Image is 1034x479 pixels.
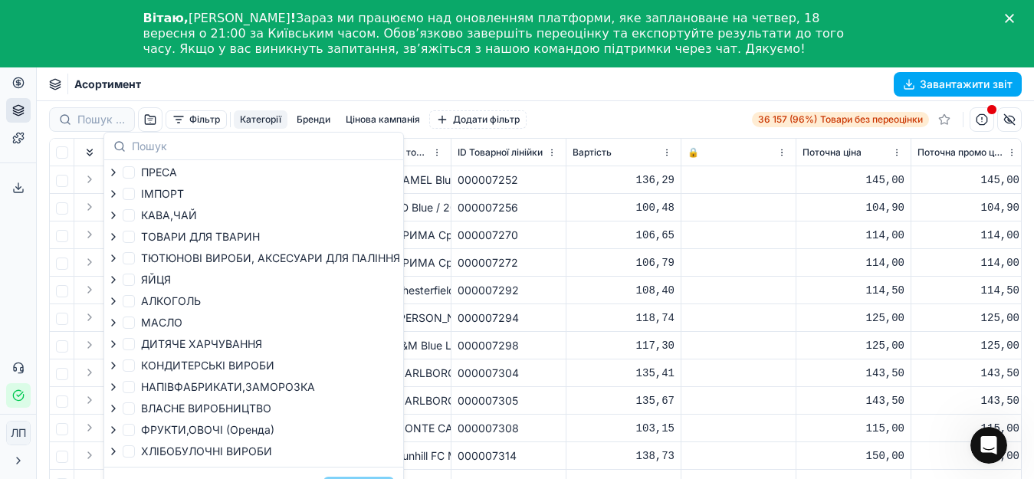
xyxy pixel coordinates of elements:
[343,255,445,271] div: Сигарети ПРИМА Срібна Синя / 20 шт
[141,294,201,307] span: АЛКОГОЛЬ
[80,170,99,189] button: Expand
[143,11,189,25] b: Вітаю,
[291,11,296,25] b: !
[1005,14,1020,23] div: Закрити
[80,253,99,271] button: Expand
[573,338,675,353] div: 117,30
[343,366,445,381] div: Сигарети MARLBORO / 20 шт
[458,228,560,243] div: 000007270
[141,166,177,179] span: ПРЕСА
[141,402,271,415] span: ВЛАСНЕ ВИРОБНИЦТВО
[458,366,560,381] div: 000007304
[803,228,904,243] div: 114,00
[166,110,227,129] button: Фільтр
[803,310,904,326] div: 125,00
[458,200,560,215] div: 000007256
[74,77,141,92] span: Асортимент
[917,448,1019,464] div: 150,00
[141,445,272,458] span: ХЛІБОБУЛОЧНІ ВИРОБИ
[343,200,445,215] div: Сигарети LD Blue / 20 шт
[123,188,135,200] input: ІМПОРТ
[688,146,699,159] span: 🔒
[80,363,99,382] button: Expand
[123,381,135,393] input: НАПІВФАБРИКАТИ,ЗАМОРОЗКА
[573,366,675,381] div: 135,41
[803,255,904,271] div: 114,00
[458,310,560,326] div: 000007294
[80,336,99,354] button: Expand
[820,113,923,126] span: Товари без переоцінки
[80,198,99,216] button: Expand
[917,283,1019,298] div: 114,50
[141,359,274,372] span: КОНДИТЕРСЬКІ ВИРОБИ
[123,402,135,415] input: ВЛАСНЕ ВИРОБНИЦТВО
[803,146,862,159] span: Поточна ціна
[123,424,135,436] input: ФРУКТИ,ОВОЧІ (Оренда)
[123,209,135,221] input: КАВА,ЧАЙ
[123,338,135,350] input: ДИТЯЧЕ ХАРЧУВАННЯ
[123,317,135,329] input: МАСЛО
[123,359,135,372] input: КОНДИТЕРСЬКІ ВИРОБИ
[343,448,445,464] div: Сигарети Dunhill FC Master Blend Gold
[573,310,675,326] div: 118,74
[343,310,445,326] div: Сигарети [PERSON_NAME] Silver / 20 шт
[7,422,30,445] span: ЛП
[970,427,1007,464] iframe: Intercom live chat
[132,139,394,154] input: Пошук
[917,310,1019,326] div: 125,00
[917,366,1019,381] div: 143,50
[77,112,125,127] input: Пошук по SKU або назві
[343,172,445,188] div: Сигарети CAMEL Blue / 20 шт
[343,338,445,353] div: Сигарети L&M Blue Label / 20 шт
[458,338,560,353] div: 000007298
[803,200,904,215] div: 104,90
[803,283,904,298] div: 114,50
[573,228,675,243] div: 106,65
[917,255,1019,271] div: 114,00
[123,166,135,179] input: ПРЕСА
[123,274,135,286] input: ЯЙЦЯ
[752,112,929,127] a: 36 157 (96%)Товари без переоцінки
[573,200,675,215] div: 100,48
[291,110,336,129] button: Бренди
[141,466,264,479] span: ПРОМИСЛОВІ ТОВАРИ
[80,418,99,437] button: Expand
[573,448,675,464] div: 138,73
[74,77,141,92] nav: breadcrumb
[803,421,904,436] div: 115,00
[573,283,675,298] div: 108,40
[141,187,184,200] span: ІМПОРТ
[917,393,1019,408] div: 143,50
[803,338,904,353] div: 125,00
[141,273,171,286] span: ЯЙЦЯ
[141,380,315,393] span: НАПІВФАБРИКАТИ,ЗАМОРОЗКА
[458,146,543,159] span: ID Товарної лінійки
[141,230,260,243] span: ТОВАРИ ДЛЯ ТВАРИН
[573,255,675,271] div: 106,79
[80,446,99,464] button: Expand
[141,316,182,329] span: МАСЛО
[803,172,904,188] div: 145,00
[573,393,675,408] div: 135,67
[803,393,904,408] div: 143,50
[123,295,135,307] input: АЛКОГОЛЬ
[343,421,445,436] div: Сигарети MONTE CARLO Red / 20 шт
[340,110,426,129] button: Цінова кампанія
[80,308,99,326] button: Expand
[458,448,560,464] div: 000007314
[80,143,99,162] button: Expand all
[141,423,274,436] span: ФРУКТИ,ОВОЧІ (Оренда)
[429,110,527,129] button: Додати фільтр
[143,11,867,57] div: [PERSON_NAME] Зараз ми працюємо над оновленням платформи, яке заплановане на четвер, 18 вересня о...
[141,208,197,221] span: КАВА,ЧАЙ
[458,393,560,408] div: 000007305
[917,421,1019,436] div: 115,00
[917,228,1019,243] div: 114,00
[917,172,1019,188] div: 145,00
[80,281,99,299] button: Expand
[458,283,560,298] div: 000007292
[573,421,675,436] div: 103,15
[123,252,135,264] input: ТЮТЮНОВІ ВИРОБИ, АКСЕСУАРИ ДЛЯ ПАЛІННЯ
[141,337,262,350] span: ДИТЯЧЕ ХАРЧУВАННЯ
[458,172,560,188] div: 000007252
